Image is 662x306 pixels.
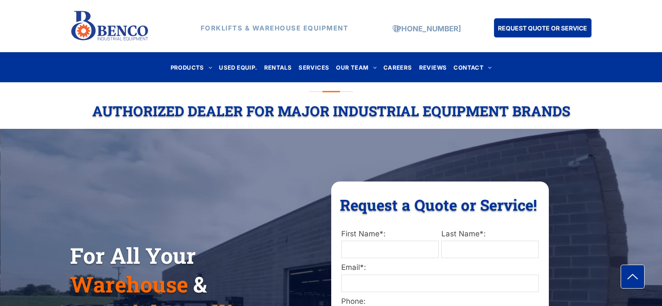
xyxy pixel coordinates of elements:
span: For All Your [70,241,196,270]
span: Authorized Dealer For Major Industrial Equipment Brands [92,101,570,120]
a: OUR TEAM [333,61,380,73]
label: First Name*: [341,229,439,240]
a: REQUEST QUOTE OR SERVICE [494,18,591,37]
a: RENTALS [261,61,296,73]
strong: FORKLIFTS & WAREHOUSE EQUIPMENT [201,24,349,32]
a: CAREERS [380,61,416,73]
a: PRODUCTS [167,61,216,73]
span: & [193,270,207,299]
label: Last Name*: [441,229,539,240]
a: SERVICES [295,61,333,73]
span: Request a Quote or Service! [340,195,537,215]
span: Warehouse [70,270,188,299]
label: Email*: [341,262,539,273]
a: CONTACT [450,61,495,73]
a: [PHONE_NUMBER] [394,24,461,33]
span: REQUEST QUOTE OR SERVICE [498,20,587,36]
a: REVIEWS [416,61,450,73]
a: USED EQUIP. [215,61,260,73]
